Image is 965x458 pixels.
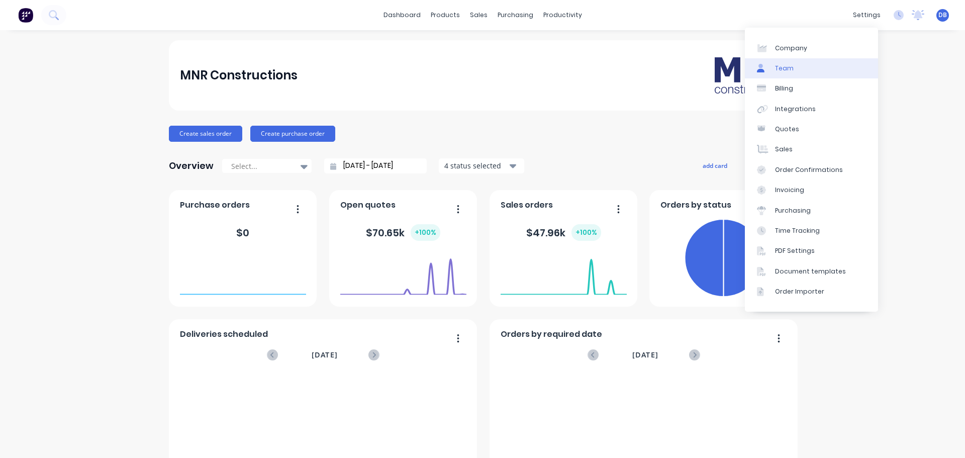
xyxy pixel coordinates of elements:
[775,206,811,215] div: Purchasing
[775,145,793,154] div: Sales
[632,349,658,360] span: [DATE]
[501,199,553,211] span: Sales orders
[465,8,493,23] div: sales
[745,282,878,302] a: Order Importer
[411,224,440,241] div: + 100 %
[180,328,268,340] span: Deliveries scheduled
[745,200,878,220] a: Purchasing
[745,38,878,58] a: Company
[745,180,878,200] a: Invoicing
[696,159,734,172] button: add card
[18,8,33,23] img: Factory
[745,221,878,241] a: Time Tracking
[775,186,804,195] div: Invoicing
[740,159,796,172] button: edit dashboard
[775,64,794,73] div: Team
[775,246,815,255] div: PDF Settings
[775,226,820,235] div: Time Tracking
[426,8,465,23] div: products
[180,65,298,85] div: MNR Constructions
[439,158,524,173] button: 4 status selected
[312,349,338,360] span: [DATE]
[501,328,602,340] span: Orders by required date
[745,241,878,261] a: PDF Settings
[444,160,508,171] div: 4 status selected
[538,8,587,23] div: productivity
[169,126,242,142] button: Create sales order
[250,126,335,142] button: Create purchase order
[660,199,731,211] span: Orders by status
[169,156,214,176] div: Overview
[526,224,601,241] div: $ 47.96k
[745,58,878,78] a: Team
[715,57,785,94] img: MNR Constructions
[745,119,878,139] a: Quotes
[775,287,824,296] div: Order Importer
[745,139,878,159] a: Sales
[745,261,878,282] a: Document templates
[180,199,250,211] span: Purchase orders
[775,44,807,53] div: Company
[340,199,396,211] span: Open quotes
[745,99,878,119] a: Integrations
[775,125,799,134] div: Quotes
[571,224,601,241] div: + 100 %
[938,11,947,20] span: DB
[775,84,793,93] div: Billing
[775,267,846,276] div: Document templates
[775,165,843,174] div: Order Confirmations
[745,160,878,180] a: Order Confirmations
[745,78,878,99] a: Billing
[848,8,886,23] div: settings
[366,224,440,241] div: $ 70.65k
[378,8,426,23] a: dashboard
[493,8,538,23] div: purchasing
[775,105,816,114] div: Integrations
[236,225,249,240] div: $ 0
